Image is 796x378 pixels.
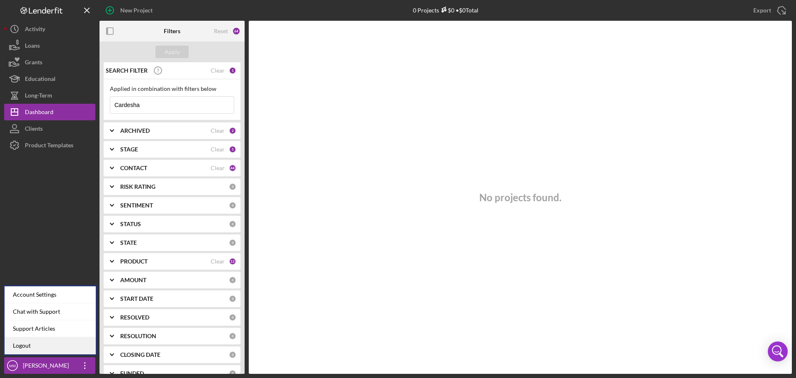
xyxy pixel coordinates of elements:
[211,146,225,153] div: Clear
[479,192,561,203] h3: No projects found.
[211,127,225,134] div: Clear
[229,258,236,265] div: 12
[25,87,52,106] div: Long-Term
[25,120,43,139] div: Clients
[120,295,153,302] b: START DATE
[229,183,236,190] div: 0
[120,370,144,377] b: FUNDED
[120,314,149,321] b: RESOLVED
[25,71,56,89] div: Educational
[745,2,792,19] button: Export
[5,286,96,303] div: Account Settings
[25,104,53,122] div: Dashboard
[413,7,478,14] div: 0 Projects • $0 Total
[4,357,95,374] button: MM[PERSON_NAME]
[120,221,141,227] b: STATUS
[120,165,147,171] b: CONTACT
[25,137,73,156] div: Product Templates
[110,85,234,92] div: Applied in combination with filters below
[120,146,138,153] b: STAGE
[5,303,96,320] div: Chat with Support
[4,87,95,104] button: Long-Term
[4,21,95,37] button: Activity
[21,357,75,376] div: [PERSON_NAME]
[120,2,153,19] div: New Project
[120,351,160,358] b: CLOSING DATE
[120,183,155,190] b: RISK RATING
[120,333,156,339] b: RESOLUTION
[120,258,148,265] b: PRODUCT
[232,27,240,35] div: 64
[120,239,137,246] b: STATE
[5,337,96,354] a: Logout
[4,54,95,71] button: Grants
[229,295,236,302] div: 0
[164,28,180,34] b: Filters
[229,332,236,340] div: 0
[5,320,96,337] a: Support Articles
[768,341,788,361] div: Open Intercom Messenger
[211,165,225,171] div: Clear
[4,104,95,120] button: Dashboard
[4,120,95,137] button: Clients
[229,164,236,172] div: 44
[229,239,236,246] div: 0
[229,127,236,134] div: 2
[4,137,95,154] button: Product Templates
[229,67,236,74] div: 1
[439,7,454,14] div: $0
[211,258,225,265] div: Clear
[229,370,236,377] div: 0
[99,2,161,19] button: New Project
[165,46,180,58] div: Apply
[120,127,150,134] b: ARCHIVED
[155,46,189,58] button: Apply
[106,67,148,74] b: SEARCH FILTER
[229,220,236,228] div: 0
[120,277,146,283] b: AMOUNT
[229,314,236,321] div: 0
[25,37,40,56] div: Loans
[211,67,225,74] div: Clear
[120,202,153,209] b: SENTIMENT
[229,202,236,209] div: 0
[229,146,236,153] div: 5
[25,21,45,39] div: Activity
[229,276,236,284] div: 0
[4,37,95,54] button: Loans
[9,363,16,368] text: MM
[25,54,42,73] div: Grants
[4,71,95,87] button: Educational
[214,28,228,34] div: Reset
[753,2,771,19] div: Export
[229,351,236,358] div: 0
